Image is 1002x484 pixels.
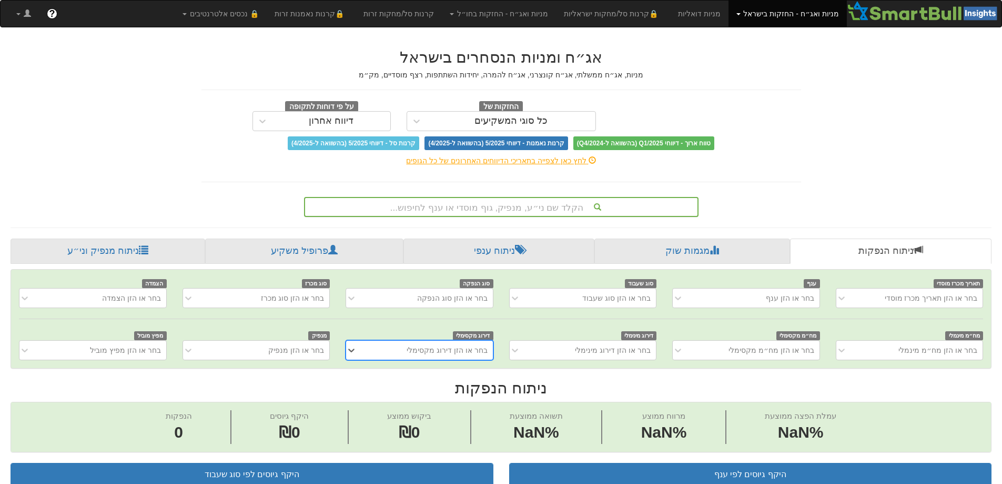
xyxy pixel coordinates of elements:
div: בחר או הזן מפיץ מוביל [90,345,161,355]
span: מפיץ מוביל [134,331,167,340]
span: NaN% [510,421,563,444]
a: 🔒קרנות נאמנות זרות [267,1,356,27]
span: סוג הנפקה [460,279,493,288]
a: 🔒קרנות סל/מחקות ישראליות [556,1,670,27]
span: היקף גיוסים [270,411,309,420]
span: ₪0 [399,423,420,441]
span: מנפיק [308,331,330,340]
span: ענף [804,279,820,288]
a: ? [39,1,65,27]
a: פרופיל משקיע [205,239,403,264]
span: עמלת הפצה ממוצעת [765,411,836,420]
a: מניות דואליות [670,1,728,27]
h2: ניתוח הנפקות [11,379,991,397]
span: NaN% [765,421,836,444]
a: מגמות שוק [594,239,790,264]
span: תשואה ממוצעת [510,411,563,420]
a: מניות ואג״ח - החזקות בחו״ל [442,1,556,27]
span: סוג מכרז [302,279,330,288]
span: מרווח ממוצע [642,411,685,420]
div: בחר או הזן מח״מ מינמלי [898,345,977,355]
div: בחר או הזן מח״מ מקסימלי [728,345,814,355]
div: דיווח אחרון [309,116,353,126]
div: בחר או הזן ענף [766,293,814,303]
div: בחר או הזן תאריך מכרז מוסדי [885,293,977,303]
div: הקלד שם ני״ע, מנפיק, גוף מוסדי או ענף לחיפוש... [305,198,697,216]
div: בחר או הזן דירוג מקסימלי [407,345,488,355]
span: הצמדה [142,279,167,288]
span: ביקוש ממוצע [387,411,431,420]
div: בחר או הזן סוג שעבוד [582,293,651,303]
span: סוג שעבוד [625,279,657,288]
div: בחר או הזן הצמדה [102,293,161,303]
span: קרנות סל - דיווחי 5/2025 (בהשוואה ל-4/2025) [288,136,419,150]
span: מח״מ מקסימלי [776,331,820,340]
span: הנפקות [166,411,192,420]
span: מח״מ מינמלי [945,331,983,340]
div: בחר או הזן סוג מכרז [261,293,325,303]
a: 🔒 נכסים אלטרנטיבים [175,1,267,27]
span: טווח ארוך - דיווחי Q1/2025 (בהשוואה ל-Q4/2024) [573,136,714,150]
span: 0 [166,421,192,444]
span: החזקות של [479,101,523,113]
div: בחר או הזן סוג הנפקה [417,293,488,303]
a: ניתוח ענפי [403,239,594,264]
span: קרנות נאמנות - דיווחי 5/2025 (בהשוואה ל-4/2025) [424,136,568,150]
a: ניתוח הנפקות [790,239,991,264]
a: קרנות סל/מחקות זרות [356,1,442,27]
div: לחץ כאן לצפייה בתאריכי הדיווחים האחרונים של כל הגופים [194,155,809,166]
div: בחר או הזן מנפיק [268,345,324,355]
a: ניתוח מנפיק וני״ע [11,239,205,264]
a: מניות ואג״ח - החזקות בישראל [728,1,847,27]
span: על פי דוחות לתקופה [285,101,358,113]
span: ? [49,8,55,19]
div: כל סוגי המשקיעים [474,116,548,126]
div: היקף גיוסים לפי סוג שעבוד [19,469,485,481]
span: ₪0 [279,423,300,441]
span: תאריך מכרז מוסדי [934,279,983,288]
span: NaN% [641,421,687,444]
div: בחר או הזן דירוג מינימלי [575,345,651,355]
span: דירוג מינימלי [621,331,657,340]
h2: אג״ח ומניות הנסחרים בישראל [201,48,801,66]
div: היקף גיוסים לפי ענף [518,469,984,481]
h5: מניות, אג״ח ממשלתי, אג״ח קונצרני, אג״ח להמרה, יחידות השתתפות, רצף מוסדיים, מק״מ [201,71,801,79]
img: Smartbull [847,1,1001,22]
span: דירוג מקסימלי [453,331,493,340]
